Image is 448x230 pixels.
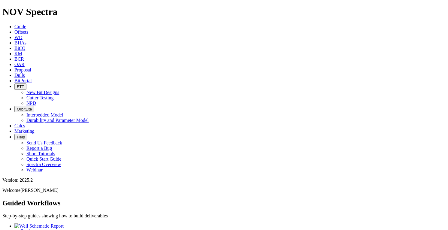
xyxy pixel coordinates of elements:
[26,90,59,95] a: New Bit Designs
[26,156,61,162] a: Quick Start Guide
[14,29,28,35] a: Offsets
[14,78,32,83] a: BitPortal
[17,135,25,139] span: Help
[14,46,25,51] a: BitIQ
[14,73,25,78] a: Dulls
[17,107,32,111] span: OrbitLite
[2,177,446,183] div: Version: 2025.2
[14,35,23,40] a: WD
[26,146,52,151] a: Report a Bug
[26,118,89,123] a: Durability and Parameter Model
[2,213,446,219] p: Step-by-step guides showing how to build deliverables
[14,40,26,45] a: BHAs
[14,123,25,128] a: Calcs
[14,24,26,29] a: Guide
[26,151,55,156] a: Short Tutorials
[2,188,446,193] p: Welcome
[14,223,64,229] img: Well Schematic Report
[26,95,54,100] a: Cutter Testing
[14,62,25,67] a: OAR
[26,167,43,172] a: Webinar
[26,140,62,145] a: Send Us Feedback
[14,129,35,134] a: Marketing
[14,51,22,56] a: KM
[26,162,61,167] a: Spectra Overview
[14,134,27,140] button: Help
[14,56,24,62] a: BCR
[14,106,34,112] button: OrbitLite
[20,188,59,193] span: [PERSON_NAME]
[17,84,24,89] span: FTT
[26,101,36,106] a: NPD
[14,67,31,72] a: Proposal
[2,6,446,17] h1: NOV Spectra
[2,199,446,207] h2: Guided Workflows
[14,83,26,90] button: FTT
[26,112,63,117] a: Interbedded Model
